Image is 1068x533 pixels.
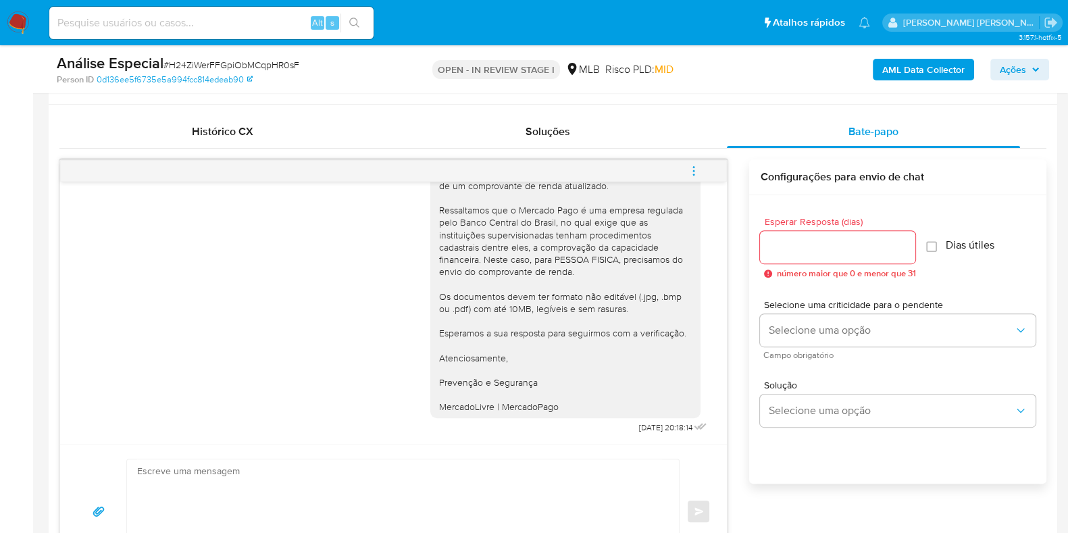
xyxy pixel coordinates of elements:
[859,17,870,28] a: Notificações
[764,300,1040,309] span: Selecione uma criticidade para o pendente
[438,94,692,413] div: Ola, Estamos realizando uma verificação adicional de segurança em contas de usuários que moviment...
[330,16,334,29] span: s
[432,60,560,79] p: OPEN - IN REVIEW STAGE I
[873,59,974,80] button: AML Data Collector
[655,61,673,77] span: MID
[57,74,94,86] b: Person ID
[565,62,600,77] div: MLB
[340,14,368,32] button: search-icon
[848,124,898,139] span: Bate-papo
[1044,16,1058,30] a: Sair
[926,241,937,252] input: Dias útiles
[163,58,299,72] span: # H24ZiWerFFGpiObMCqpHR0sF
[760,238,915,256] input: days_to_wait
[764,217,919,227] span: Esperar Resposta (dias)
[638,422,692,433] span: [DATE] 20:18:14
[97,74,253,86] a: 0d136ee5f6735e5a994fcc814edeab90
[526,124,570,139] span: Soluções
[671,155,716,187] button: menu-action
[882,59,965,80] b: AML Data Collector
[760,395,1036,427] button: Selecione uma opção
[763,352,1039,359] span: Campo obrigatório
[945,238,994,252] span: Dias útiles
[1000,59,1026,80] span: Ações
[990,59,1049,80] button: Ações
[605,62,673,77] span: Risco PLD:
[776,269,915,278] span: número maior que 0 e menor que 31
[57,52,163,74] b: Análise Especial
[760,170,1036,184] h3: Configurações para envio de chat
[760,314,1036,347] button: Selecione uma opção
[773,16,845,30] span: Atalhos rápidos
[1018,32,1061,43] span: 3.157.1-hotfix-5
[49,14,374,32] input: Pesquise usuários ou casos...
[192,124,253,139] span: Histórico CX
[768,324,1014,337] span: Selecione uma opção
[903,16,1040,29] p: viviane.jdasilva@mercadopago.com.br
[764,380,1040,390] span: Solução
[312,16,323,29] span: Alt
[768,404,1014,417] span: Selecione uma opção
